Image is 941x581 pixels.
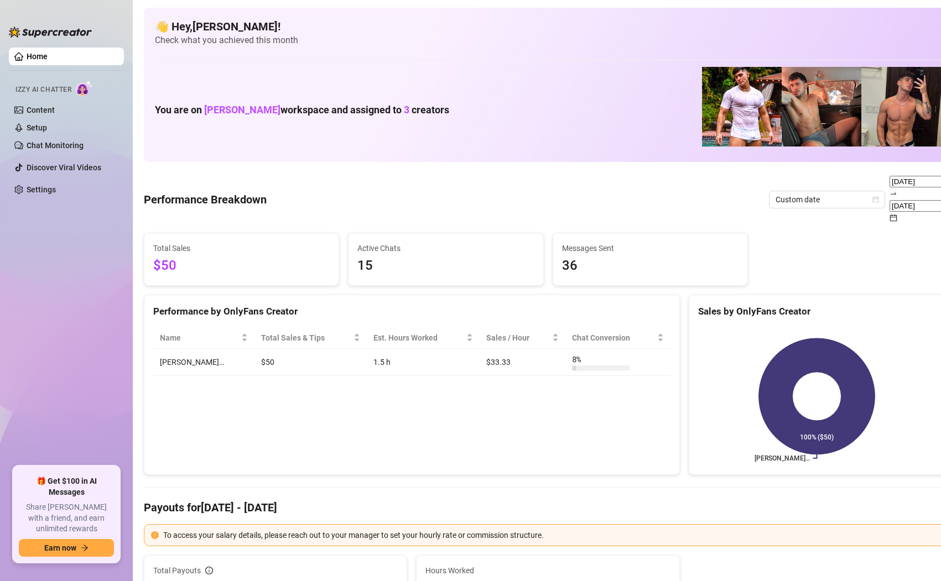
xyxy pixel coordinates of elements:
h4: 👋 Hey, [PERSON_NAME] ! [155,19,941,34]
div: Performance by OnlyFans Creator [153,304,670,319]
span: 15 [357,255,534,276]
span: info-circle [205,567,213,574]
span: swap-right [890,190,897,197]
img: Zach [861,67,941,146]
span: Hours Worked [425,564,670,577]
td: 1.5 h [367,349,480,376]
span: 36 [562,255,739,276]
td: [PERSON_NAME]… [153,349,254,376]
span: Total Sales [153,242,330,254]
span: Sales / Hour [486,332,549,344]
span: Total Payouts [153,564,201,577]
span: $50 [153,255,330,276]
span: Custom date [776,191,878,208]
span: exclamation-circle [151,531,159,539]
span: to [890,189,897,198]
a: Content [27,106,55,114]
span: Total Sales & Tips [261,332,351,344]
h4: Performance Breakdown [144,192,267,207]
span: [PERSON_NAME] [204,104,280,116]
img: Osvaldo [782,67,861,146]
span: Chat Conversion [572,332,655,344]
h1: You are on workspace and assigned to creators [155,104,449,116]
span: Share [PERSON_NAME] with a friend, and earn unlimited rewards [19,502,114,535]
th: Name [153,327,254,349]
img: AI Chatter [76,80,93,96]
a: Setup [27,123,47,132]
span: arrow-right [81,544,89,552]
img: Hector [702,67,782,146]
span: calendar [890,214,897,222]
button: Earn nowarrow-right [19,539,114,557]
th: Chat Conversion [565,327,670,349]
th: Total Sales & Tips [254,327,367,349]
th: Sales / Hour [480,327,565,349]
span: Izzy AI Chatter [15,85,71,95]
span: 8 % [572,353,590,365]
td: $50 [254,349,367,376]
span: Earn now [44,543,76,552]
span: Messages Sent [562,242,739,254]
a: Settings [27,185,56,194]
a: Chat Monitoring [27,141,84,150]
a: Discover Viral Videos [27,163,101,172]
text: [PERSON_NAME]… [754,454,809,462]
img: logo-BBDzfeDw.svg [9,27,92,38]
span: Name [160,332,239,344]
div: Est. Hours Worked [373,332,464,344]
a: Home [27,52,48,61]
span: 🎁 Get $100 in AI Messages [19,476,114,498]
span: Check what you achieved this month [155,34,941,46]
td: $33.33 [480,349,565,376]
span: calendar [872,196,879,203]
span: Active Chats [357,242,534,254]
span: 3 [404,104,409,116]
